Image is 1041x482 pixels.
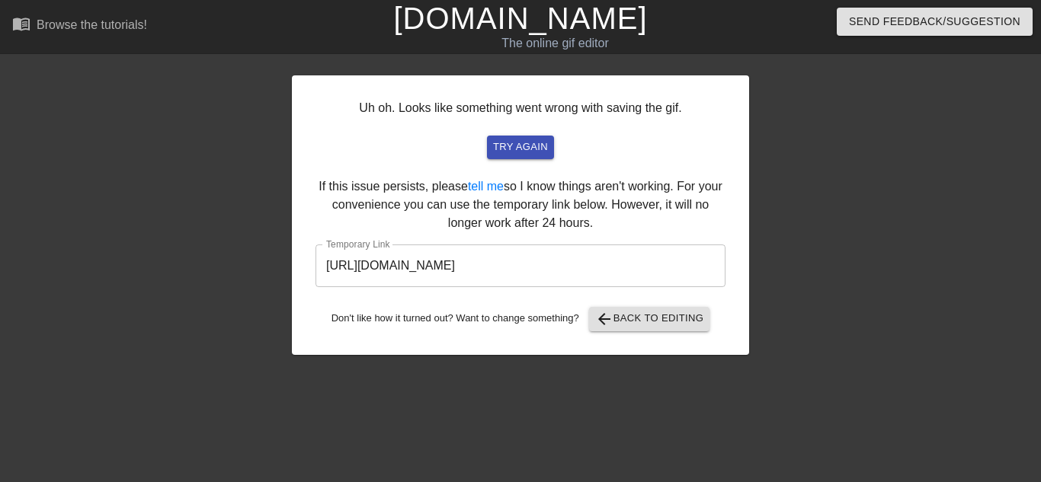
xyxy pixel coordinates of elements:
button: try again [487,136,554,159]
span: Back to Editing [595,310,704,328]
div: Uh oh. Looks like something went wrong with saving the gif. If this issue persists, please so I k... [292,75,749,355]
span: try again [493,139,548,156]
div: The online gif editor [354,34,755,53]
a: [DOMAIN_NAME] [393,2,647,35]
a: tell me [468,180,504,193]
div: Don't like how it turned out? Want to change something? [316,307,725,331]
span: arrow_back [595,310,613,328]
span: menu_book [12,14,30,33]
input: bare [316,244,725,287]
button: Send Feedback/Suggestion [837,8,1033,36]
span: Send Feedback/Suggestion [849,12,1020,31]
div: Browse the tutorials! [37,18,147,31]
a: Browse the tutorials! [12,14,147,38]
button: Back to Editing [589,307,710,331]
